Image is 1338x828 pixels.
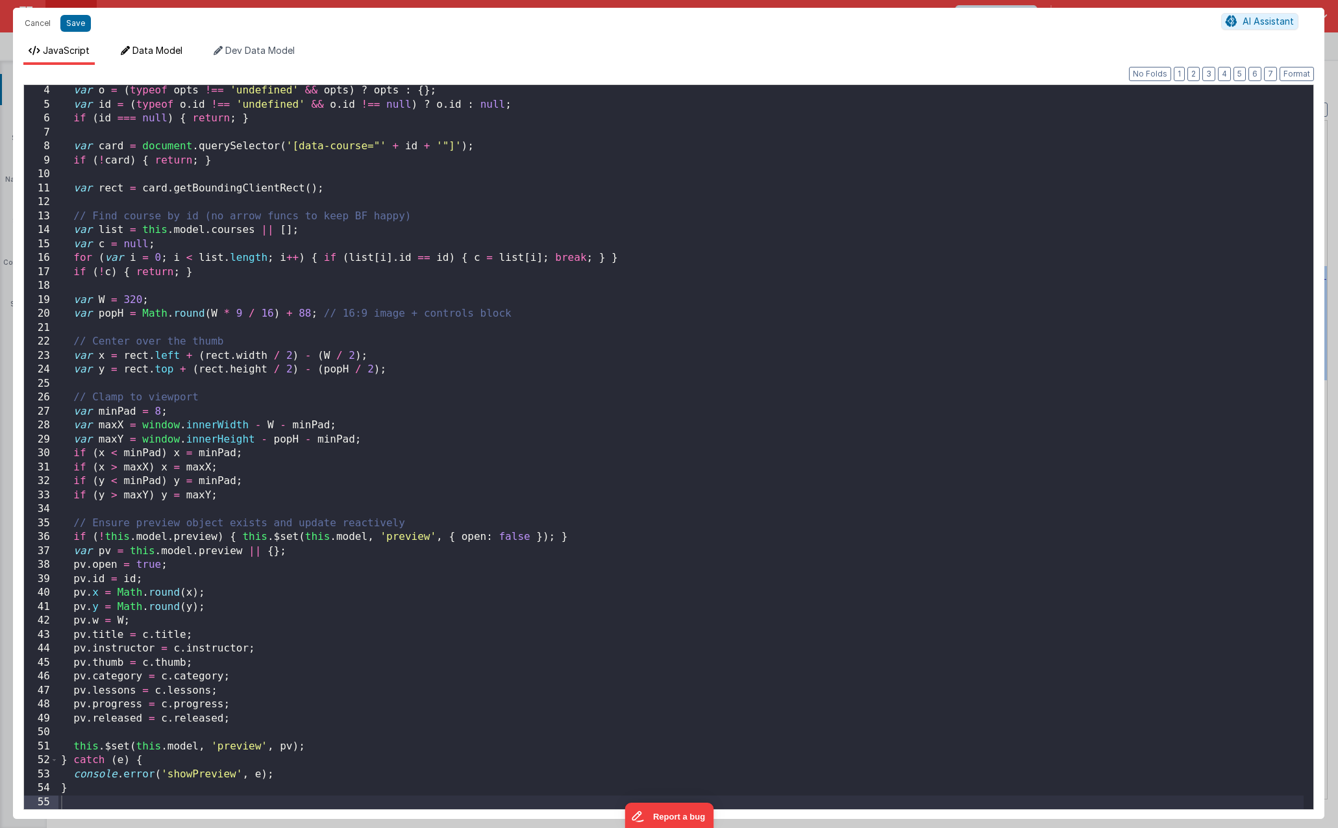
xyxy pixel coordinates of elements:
div: 27 [24,405,58,419]
div: 54 [24,781,58,796]
button: 7 [1264,67,1277,81]
div: 22 [24,335,58,349]
span: Data Model [132,45,182,56]
div: 28 [24,419,58,433]
div: 29 [24,433,58,447]
div: 31 [24,461,58,475]
span: JavaScript [43,45,90,56]
button: Save [60,15,91,32]
button: 3 [1202,67,1215,81]
div: 25 [24,377,58,391]
div: 41 [24,600,58,615]
div: 38 [24,558,58,572]
button: 4 [1218,67,1231,81]
span: AI Assistant [1243,16,1294,27]
div: 8 [24,140,58,154]
div: 11 [24,182,58,196]
div: 21 [24,321,58,335]
div: 14 [24,223,58,237]
div: 18 [24,279,58,293]
button: Format [1280,67,1314,81]
div: 52 [24,753,58,768]
div: 50 [24,725,58,740]
div: 6 [24,112,58,126]
div: 13 [24,210,58,224]
div: 39 [24,572,58,587]
div: 34 [24,502,58,517]
button: AI Assistant [1221,13,1298,30]
div: 16 [24,251,58,265]
div: 45 [24,656,58,670]
button: 5 [1233,67,1246,81]
div: 37 [24,544,58,559]
div: 12 [24,195,58,210]
div: 10 [24,167,58,182]
button: No Folds [1129,67,1171,81]
button: 2 [1187,67,1200,81]
div: 47 [24,684,58,698]
span: Dev Data Model [225,45,295,56]
div: 20 [24,307,58,321]
div: 15 [24,237,58,252]
div: 19 [24,293,58,308]
button: 1 [1174,67,1185,81]
div: 30 [24,446,58,461]
div: 48 [24,698,58,712]
div: 43 [24,628,58,642]
div: 7 [24,126,58,140]
button: Cancel [18,14,57,32]
div: 55 [24,796,58,810]
div: 51 [24,740,58,754]
div: 44 [24,642,58,656]
div: 24 [24,363,58,377]
div: 49 [24,712,58,726]
div: 4 [24,84,58,98]
div: 46 [24,670,58,684]
div: 40 [24,586,58,600]
div: 32 [24,474,58,489]
button: 6 [1248,67,1261,81]
div: 53 [24,768,58,782]
div: 42 [24,614,58,628]
div: 33 [24,489,58,503]
div: 35 [24,517,58,531]
div: 26 [24,391,58,405]
div: 5 [24,98,58,112]
div: 17 [24,265,58,280]
div: 23 [24,349,58,363]
div: 36 [24,530,58,544]
div: 9 [24,154,58,168]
